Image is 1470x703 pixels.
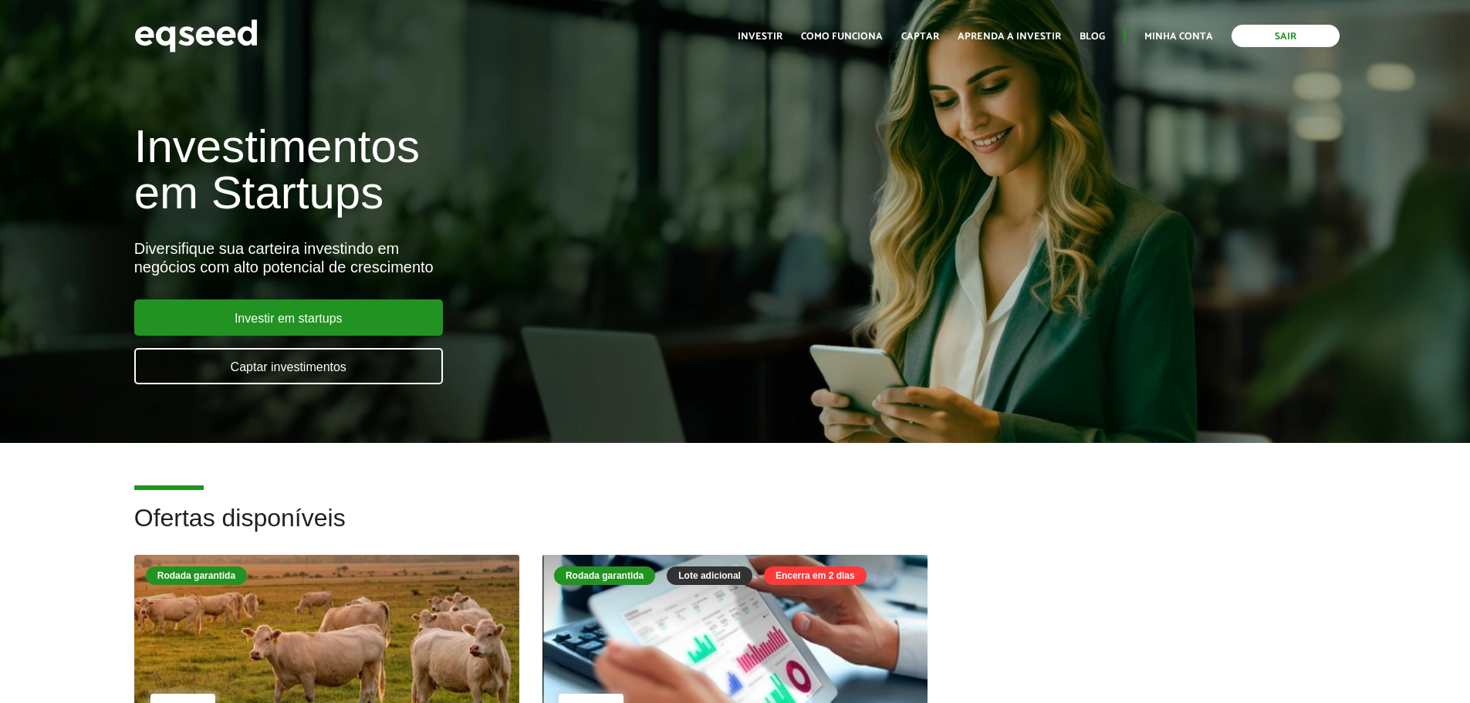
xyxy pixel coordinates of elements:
a: Minha conta [1144,32,1213,42]
a: Aprenda a investir [958,32,1061,42]
h2: Ofertas disponíveis [134,505,1337,555]
img: EqSeed [134,15,258,56]
a: Investir em startups [134,299,443,336]
div: Rodada garantida [146,566,247,585]
a: Blog [1080,32,1105,42]
a: Captar [901,32,939,42]
div: Rodada garantida [554,566,655,585]
div: Lote adicional [667,566,752,585]
a: Como funciona [801,32,883,42]
h1: Investimentos em Startups [134,123,847,216]
a: Captar investimentos [134,348,443,384]
a: Investir [738,32,782,42]
div: Encerra em 2 dias [764,566,867,585]
div: Diversifique sua carteira investindo em negócios com alto potencial de crescimento [134,239,847,276]
a: Sair [1232,25,1340,47]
